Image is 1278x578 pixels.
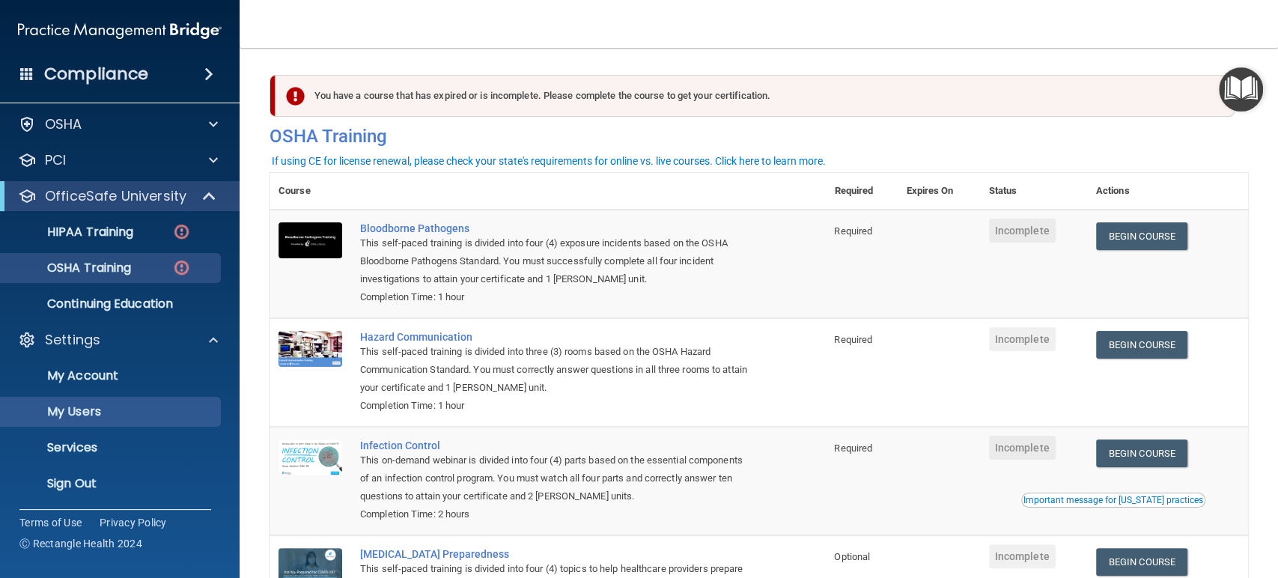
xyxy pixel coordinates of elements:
p: OfficeSafe University [45,187,186,205]
div: This on-demand webinar is divided into four (4) parts based on the essential components of an inf... [360,451,750,505]
button: Read this if you are a dental practitioner in the state of CA [1021,493,1205,508]
span: Incomplete [989,544,1056,568]
th: Status [980,173,1087,210]
h4: Compliance [44,64,148,85]
p: Sign Out [10,476,214,491]
a: OfficeSafe University [18,187,217,205]
a: OSHA [18,115,218,133]
div: Completion Time: 1 hour [360,288,750,306]
p: My Users [10,404,214,419]
a: Terms of Use [19,515,82,530]
a: Begin Course [1096,331,1187,359]
p: Continuing Education [10,296,214,311]
th: Actions [1087,173,1248,210]
div: This self-paced training is divided into four (4) exposure incidents based on the OSHA Bloodborne... [360,234,750,288]
a: Begin Course [1096,548,1187,576]
span: Incomplete [989,219,1056,243]
th: Course [270,173,351,210]
th: Expires On [897,173,979,210]
span: Incomplete [989,327,1056,351]
button: Open Resource Center [1219,67,1263,112]
div: Completion Time: 2 hours [360,505,750,523]
a: PCI [18,151,218,169]
th: Required [825,173,897,210]
a: Privacy Policy [100,515,167,530]
p: Settings [45,331,100,349]
a: Begin Course [1096,222,1187,250]
h4: OSHA Training [270,126,1248,147]
p: HIPAA Training [10,225,133,240]
span: Required [834,334,872,345]
img: exclamation-circle-solid-danger.72ef9ffc.png [286,87,305,106]
span: Ⓒ Rectangle Health 2024 [19,536,142,551]
span: Required [834,442,872,454]
p: OSHA Training [10,261,131,276]
div: If using CE for license renewal, please check your state's requirements for online vs. live cours... [272,156,826,166]
a: Infection Control [360,439,750,451]
img: PMB logo [18,16,222,46]
img: danger-circle.6113f641.png [172,222,191,241]
span: Incomplete [989,436,1056,460]
a: Hazard Communication [360,331,750,343]
div: This self-paced training is divided into three (3) rooms based on the OSHA Hazard Communication S... [360,343,750,397]
div: You have a course that has expired or is incomplete. Please complete the course to get your certi... [276,75,1235,117]
a: [MEDICAL_DATA] Preparedness [360,548,750,560]
p: Services [10,440,214,455]
span: Optional [834,551,870,562]
img: danger-circle.6113f641.png [172,258,191,277]
a: Bloodborne Pathogens [360,222,750,234]
div: Important message for [US_STATE] practices [1023,496,1203,505]
p: OSHA [45,115,82,133]
a: Begin Course [1096,439,1187,467]
div: Completion Time: 1 hour [360,397,750,415]
span: Required [834,225,872,237]
p: My Account [10,368,214,383]
a: Settings [18,331,218,349]
button: If using CE for license renewal, please check your state's requirements for online vs. live cours... [270,153,828,168]
p: PCI [45,151,66,169]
